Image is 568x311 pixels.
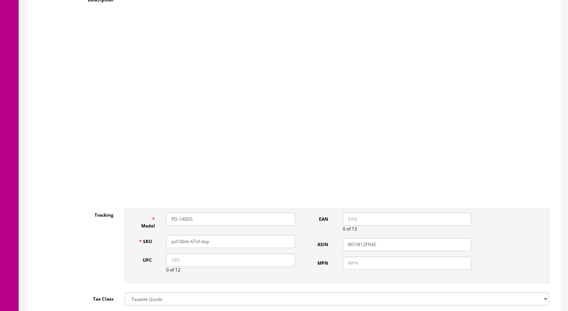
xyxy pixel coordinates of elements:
font: . [3,53,421,69]
span: As of this writing it is ONLY COMPATIBLE with the Roland TD-50 & TD-27 modules. [11,53,421,69]
span: 0 [343,226,345,232]
span: MPN [317,260,331,266]
font: This item is already packaged and ready for shipment so this will ship quick. Buy with confidence... [6,75,418,90]
input: Model [166,213,295,226]
span: 0 [166,267,169,273]
label: Model [133,213,161,229]
span: of 13 [347,226,357,232]
strong: [PERSON_NAME]-140DS Pad [133,6,292,19]
input: ASIN [343,238,472,251]
span: SKU [143,238,155,245]
input: UPC [166,254,295,267]
label: Tax Class [32,292,119,302]
span: of 12 [170,267,180,273]
span: ASIN [317,241,331,248]
input: SKU [166,235,295,248]
input: MPN [343,257,472,270]
strong: Please Note: This is a DIGITAL trigger which requires a DIGITAL IN port on your module. It does N... [3,53,421,69]
span: EAN [319,216,331,222]
font: You are looking at a [PERSON_NAME]-140DS pad in excellent working condition. This is [PERSON_NAME... [11,40,413,47]
label: Tracking [32,208,119,219]
input: EAN [343,213,472,226]
span: UPC [143,257,155,263]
